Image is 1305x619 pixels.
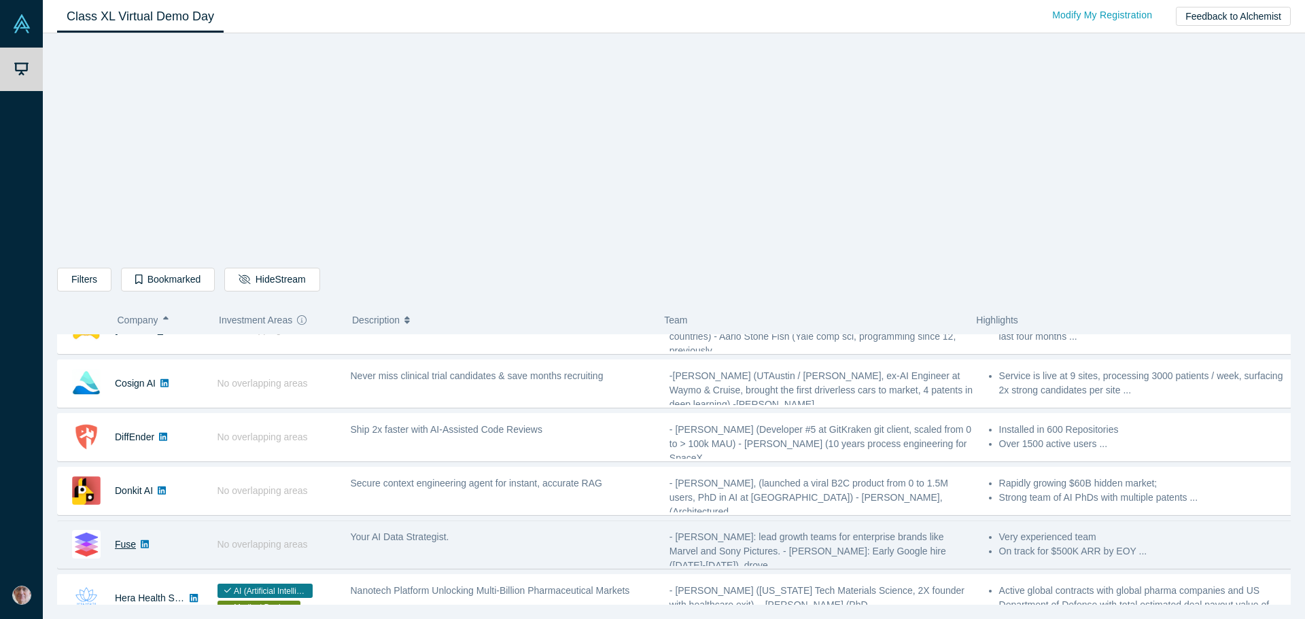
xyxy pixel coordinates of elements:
li: Installed in 600 Repositories [999,423,1293,437]
span: Investment Areas [219,306,292,334]
span: No overlapping areas [217,485,308,496]
a: Hera Health Solutions [115,593,207,603]
li: Strong team of AI PhDs with multiple patents ... [999,491,1293,505]
span: Your AI Data Strategist. [351,531,449,542]
span: - [PERSON_NAME] ([US_STATE] Tech Materials Science, 2X founder with healthcare exit). - [PERSON_N... [669,585,964,610]
span: Description [352,306,400,334]
button: Bookmarked [121,268,215,291]
li: Active global contracts with global pharma companies and US Department of Defense with total esti... [999,584,1293,612]
span: No overlapping areas [217,324,308,335]
span: - [PERSON_NAME], (launched a viral B2C product from 0 to 1.5M users, PhD in AI at [GEOGRAPHIC_DAT... [669,478,948,517]
a: Class XL Virtual Demo Day [57,1,224,33]
a: Fuse [115,539,136,550]
li: Very experienced team [999,530,1293,544]
button: Feedback to Alchemist [1176,7,1291,26]
img: Fuse's Logo [72,530,101,559]
a: Cosign AI [115,378,156,389]
button: Filters [57,268,111,291]
span: -[PERSON_NAME] (UTAustin / [PERSON_NAME], ex-AI Engineer at Waymo & Cruise, brought the first dri... [669,370,973,410]
li: Service is live at 9 sites, processing 3000 patients / week, surfacing 2x strong candidates per s... [999,369,1293,397]
span: Never miss clinical trial candidates & save months recruiting [351,370,604,381]
a: Donkit AI [115,485,153,496]
a: DiffEnder [115,431,154,442]
span: - [PERSON_NAME] (Airbnb Superhost managed 42 properties in 2 countries) - Aarlo Stone Fish (Yale ... [669,317,956,356]
span: Ship 2x faster with AI-Assisted Code Reviews [351,424,542,435]
span: Nanotech Platform Unlocking Multi-Billion Pharmaceutical Markets [351,585,630,596]
span: Company [118,306,158,334]
li: Rapidly growing $60B hidden market; [999,476,1293,491]
span: No overlapping areas [217,539,308,550]
img: Cosign AI's Logo [72,369,101,397]
a: Modify My Registration [1038,3,1166,27]
span: Team [664,315,687,325]
a: [PERSON_NAME] AI [115,324,204,335]
span: Secure context engineering agent for instant, accurate RAG [351,478,602,489]
span: Medical Devices [217,601,300,615]
img: Alchemist Vault Logo [12,14,31,33]
span: No overlapping areas [217,431,308,442]
span: Highlights [976,315,1017,325]
li: Over 1500 active users ... [999,437,1293,451]
img: Joe Spivack's Account [12,586,31,605]
img: DiffEnder's Logo [72,423,101,451]
iframe: Alchemist Class XL Demo Day: Vault [485,44,864,258]
li: On track for $500K ARR by EOY ... [999,544,1293,559]
img: Donkit AI's Logo [72,476,101,505]
span: - [PERSON_NAME]: lead growth teams for enterprise brands like Marvel and Sony Pictures. - [PERSON... [669,531,946,571]
button: Company [118,306,205,334]
span: No overlapping areas [217,378,308,389]
button: HideStream [224,268,319,291]
span: AI (Artificial Intelligence) [217,584,313,598]
img: Hera Health Solutions's Logo [72,584,101,612]
button: Description [352,306,650,334]
span: - [PERSON_NAME] (Developer #5 at GitKraken git client, scaled from 0 to > 100k MAU) - [PERSON_NAM... [669,424,971,463]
